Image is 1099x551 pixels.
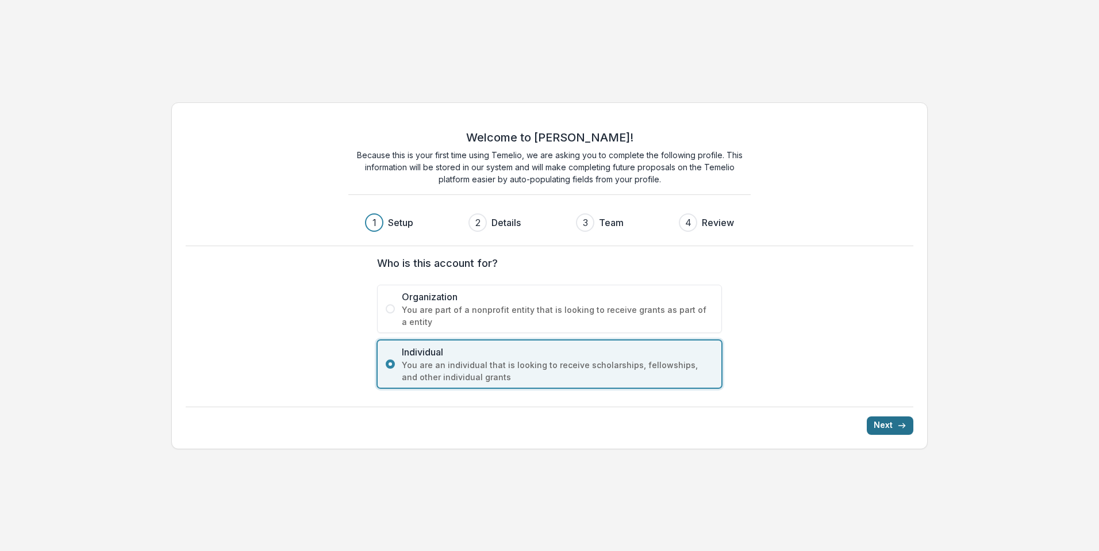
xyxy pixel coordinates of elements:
[599,216,624,229] h3: Team
[867,416,913,435] button: Next
[348,149,751,185] p: Because this is your first time using Temelio, we are asking you to complete the following profil...
[402,290,713,304] span: Organization
[402,304,713,328] span: You are part of a nonprofit entity that is looking to receive grants as part of a entity
[365,213,734,232] div: Progress
[583,216,588,229] div: 3
[377,255,715,271] label: Who is this account for?
[491,216,521,229] h3: Details
[402,359,713,383] span: You are an individual that is looking to receive scholarships, fellowships, and other individual ...
[685,216,691,229] div: 4
[402,345,713,359] span: Individual
[475,216,481,229] div: 2
[388,216,413,229] h3: Setup
[372,216,376,229] div: 1
[466,131,633,144] h2: Welcome to [PERSON_NAME]!
[702,216,734,229] h3: Review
